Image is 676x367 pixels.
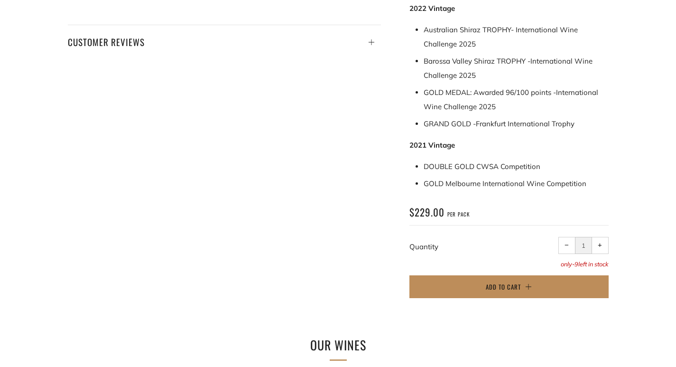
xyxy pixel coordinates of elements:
label: Quantity [409,242,438,251]
span: Australian Shiraz TROPHY [424,25,511,34]
span: per pack [447,211,470,218]
span: + [598,243,602,247]
span: CWSA Competition [476,162,540,171]
h4: Customer Reviews [68,34,381,50]
p: only left in stock [409,261,609,267]
strong: 2021 Vintage [409,141,455,150]
h2: Our Wines [182,335,495,355]
span: $229.00 [409,205,444,219]
span: GRAND GOLD - [424,119,476,128]
button: Add to Cart [409,275,609,298]
strong: 2022 Vintage [409,4,455,13]
span: DOUBLE GOLD [424,162,474,171]
span: GOLD MEDAL: Awarded 96/100 points - International Wine Challenge 2025 [424,88,598,111]
span: Melbourne International Wine Competition [445,179,586,188]
span: − [565,243,569,247]
span: Barossa Valley Shiraz TROPHY - [424,56,530,66]
input: quantity [575,237,592,254]
span: GOLD [424,179,444,188]
span: -9 [572,260,578,268]
span: Add to Cart [486,282,521,292]
a: Customer Reviews [68,25,381,50]
span: Frankfurt International Trophy [476,119,574,128]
